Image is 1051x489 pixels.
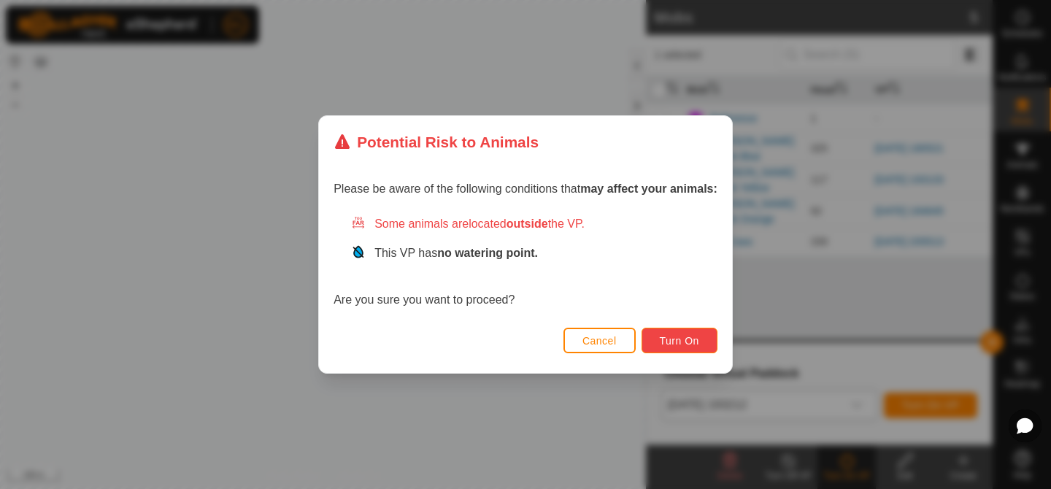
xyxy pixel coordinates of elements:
[437,247,538,259] strong: no watering point.
[351,215,717,233] div: Some animals are
[580,182,717,195] strong: may affect your animals:
[642,328,717,353] button: Turn On
[507,217,548,230] strong: outside
[334,131,539,153] div: Potential Risk to Animals
[582,335,617,347] span: Cancel
[469,217,585,230] span: located the VP.
[660,335,699,347] span: Turn On
[334,215,717,309] div: Are you sure you want to proceed?
[563,328,636,353] button: Cancel
[374,247,538,259] span: This VP has
[334,182,717,195] span: Please be aware of the following conditions that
